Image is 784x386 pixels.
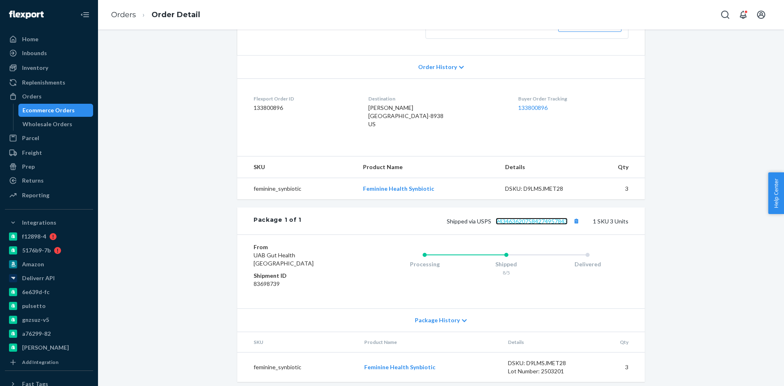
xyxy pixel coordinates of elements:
[22,78,65,87] div: Replenishments
[5,61,93,74] a: Inventory
[22,232,46,241] div: f12898-4
[465,269,547,276] div: 8/5
[254,243,351,251] dt: From
[735,7,751,23] button: Open notifications
[22,149,42,157] div: Freight
[5,230,93,243] a: f12898-4
[5,272,93,285] a: Deliverr API
[22,163,35,171] div: Prep
[5,258,93,271] a: Amazon
[22,120,72,128] div: Wholesale Orders
[358,332,501,353] th: Product Name
[5,341,93,354] a: [PERSON_NAME]
[368,104,443,127] span: [PERSON_NAME] [GEOGRAPHIC_DATA]-8938 US
[237,353,358,382] td: feminine_synbiotic
[22,302,46,310] div: pulsetto
[22,316,49,324] div: gnzsuz-v5
[22,288,49,296] div: 6e639d-fc
[571,216,581,226] button: Copy tracking number
[496,218,568,225] a: 9434636207584274957843
[22,106,75,114] div: Ecommerce Orders
[237,178,356,200] td: feminine_synbiotic
[5,244,93,257] a: 5176b9-7b
[5,90,93,103] a: Orders
[22,134,39,142] div: Parcel
[768,172,784,214] button: Help Center
[22,35,38,43] div: Home
[22,359,58,366] div: Add Integration
[588,178,645,200] td: 3
[5,33,93,46] a: Home
[591,353,645,382] td: 3
[5,174,93,187] a: Returns
[22,176,44,185] div: Returns
[22,330,51,338] div: a76299-82
[753,7,769,23] button: Open account menu
[22,246,51,254] div: 5176b9-7b
[5,299,93,312] a: pulsetto
[364,364,435,370] a: Feminine Health Synbiotic
[418,63,457,71] span: Order History
[5,327,93,340] a: a76299-82
[518,104,548,111] a: 133800896
[254,252,314,267] span: UAB Gut Health [GEOGRAPHIC_DATA]
[9,11,44,19] img: Flexport logo
[591,332,645,353] th: Qty
[5,286,93,299] a: 6e639d-fc
[5,47,93,60] a: Inbounds
[415,316,460,324] span: Package History
[237,156,356,178] th: SKU
[22,344,69,352] div: [PERSON_NAME]
[717,7,733,23] button: Open Search Box
[5,132,93,145] a: Parcel
[111,10,136,19] a: Orders
[505,185,582,193] div: DSKU: D9LMSJMET28
[5,189,93,202] a: Reporting
[18,118,94,131] a: Wholesale Orders
[254,272,351,280] dt: Shipment ID
[508,367,585,375] div: Lot Number: 2503201
[22,64,48,72] div: Inventory
[254,104,355,112] dd: 133800896
[22,274,55,282] div: Deliverr API
[77,7,93,23] button: Close Navigation
[237,332,358,353] th: SKU
[5,76,93,89] a: Replenishments
[105,3,207,27] ol: breadcrumbs
[501,332,591,353] th: Details
[384,260,465,268] div: Processing
[254,95,355,102] dt: Flexport Order ID
[22,260,44,268] div: Amazon
[5,146,93,159] a: Freight
[547,260,628,268] div: Delivered
[254,280,351,288] dd: 83698739
[151,10,200,19] a: Order Detail
[301,216,628,226] div: 1 SKU 3 Units
[363,185,434,192] a: Feminine Health Synbiotic
[22,49,47,57] div: Inbounds
[368,95,505,102] dt: Destination
[22,92,42,100] div: Orders
[254,216,301,226] div: Package 1 of 1
[499,156,588,178] th: Details
[5,160,93,173] a: Prep
[22,219,56,227] div: Integrations
[588,156,645,178] th: Qty
[18,104,94,117] a: Ecommerce Orders
[5,313,93,326] a: gnzsuz-v5
[22,191,49,199] div: Reporting
[5,216,93,229] button: Integrations
[465,260,547,268] div: Shipped
[447,218,581,225] span: Shipped via USPS
[508,359,585,367] div: DSKU: D9LMSJMET28
[518,95,628,102] dt: Buyer Order Tracking
[356,156,499,178] th: Product Name
[5,357,93,367] a: Add Integration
